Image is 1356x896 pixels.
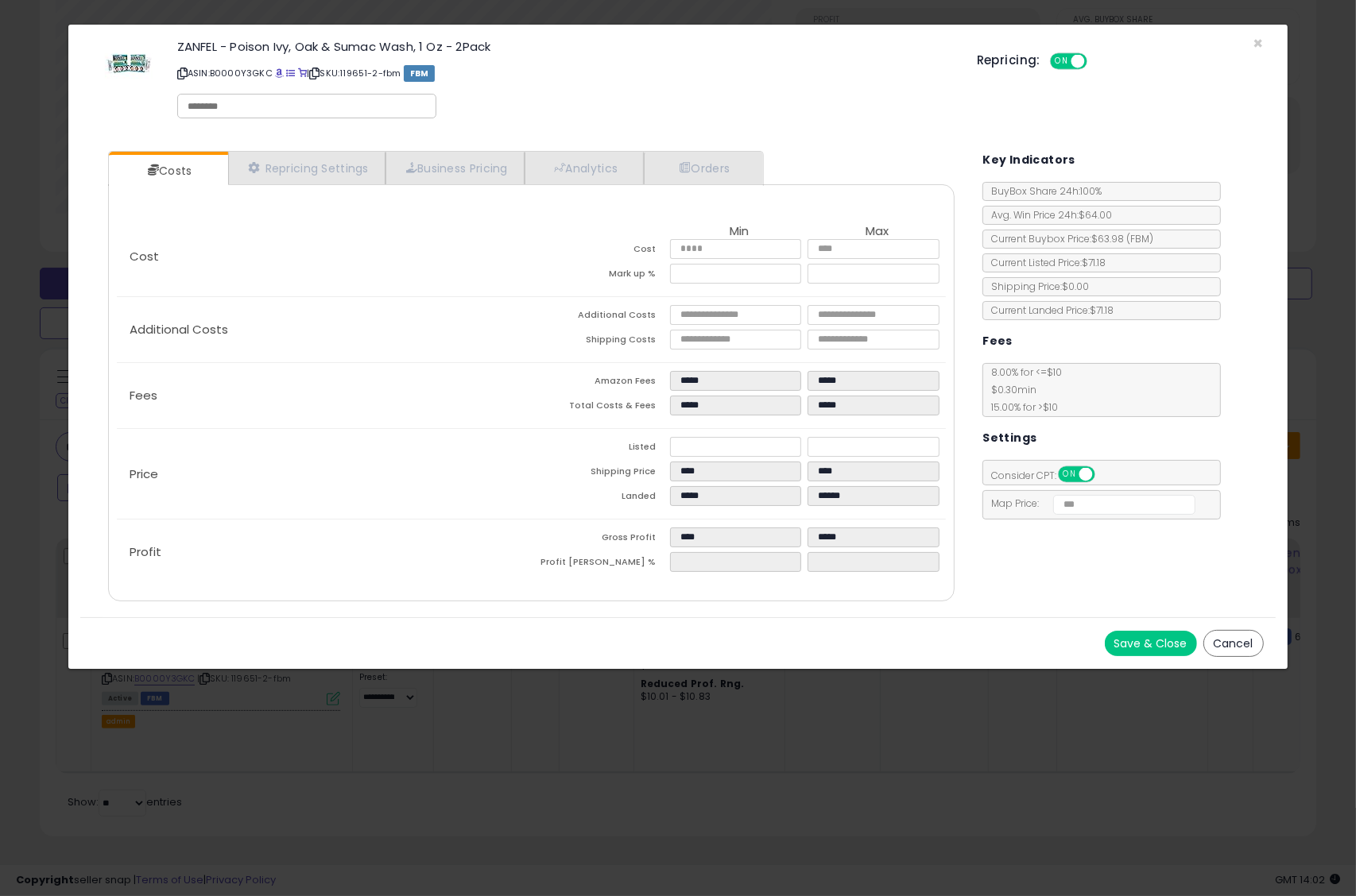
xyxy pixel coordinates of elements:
td: Total Costs & Fees [532,396,670,420]
span: 8.00 % for <= $10 [983,365,1062,414]
span: OFF [1084,55,1110,68]
span: Avg. Win Price 24h: $64.00 [983,208,1112,222]
span: OFF [1093,468,1118,481]
th: Max [808,225,946,239]
td: Cost [532,239,670,264]
td: Profit [PERSON_NAME] % [532,552,670,577]
th: Min [670,225,808,239]
a: BuyBox page [275,67,284,79]
h3: ZANFEL - Poison Ivy, Oak & Sumac Wash, 1 Oz - 2Pack [177,41,953,52]
h5: Key Indicators [982,150,1075,170]
p: Additional Costs [117,323,532,336]
h5: Settings [982,428,1036,448]
a: Your listing only [298,67,307,79]
span: $0.30 min [983,383,1036,396]
a: Costs [109,155,227,187]
span: Map Price: [983,496,1195,510]
a: Business Pricing [385,152,525,184]
span: Current Landed Price: $71.18 [983,303,1114,317]
td: Shipping Price [532,462,670,486]
a: Orders [644,152,761,184]
span: $63.98 [1091,232,1153,245]
td: Shipping Costs [532,330,670,354]
span: ON [1060,468,1079,481]
span: Consider CPT: [983,469,1116,482]
span: × [1253,32,1264,55]
button: Save & Close [1105,631,1197,656]
span: ON [1052,55,1071,68]
p: ASIN: B0000Y3GKC | SKU: 119651-2-fbm [177,60,953,86]
h5: Fees [982,331,1013,351]
span: FBM [404,65,436,82]
p: Price [117,468,532,481]
button: Cancel [1203,630,1264,657]
p: Profit [117,546,532,558]
span: Current Listed Price: $71.18 [983,256,1106,269]
td: Landed [532,486,670,511]
span: ( FBM ) [1126,232,1153,245]
span: 15.00 % for > $10 [983,400,1058,414]
p: Fees [117,389,532,402]
a: Repricing Settings [228,152,385,184]
h5: Repricing: [977,54,1040,67]
span: Shipping Price: $0.00 [983,280,1089,293]
span: BuyBox Share 24h: 100% [983,184,1102,198]
td: Gross Profit [532,527,670,552]
td: Additional Costs [532,305,670,330]
p: Cost [117,250,532,263]
td: Listed [532,437,670,462]
a: Analytics [525,152,644,184]
img: 51vYg7JmhNL._SL60_.jpg [105,41,153,88]
td: Mark up % [532,264,670,288]
span: Current Buybox Price: [983,232,1153,245]
td: Amazon Fees [532,371,670,396]
a: All offer listings [286,67,295,79]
